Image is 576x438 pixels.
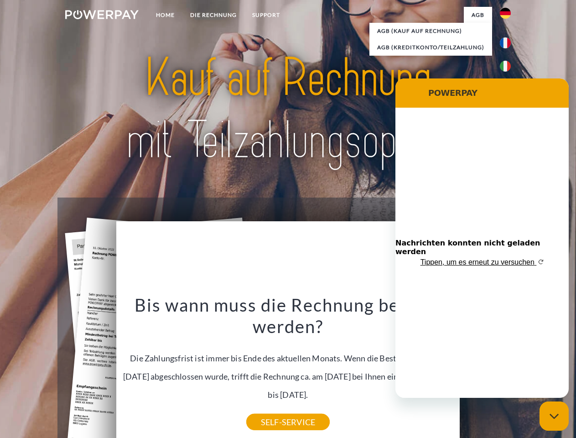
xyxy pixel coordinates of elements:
[464,7,492,23] a: agb
[246,414,330,430] a: SELF-SERVICE
[122,294,455,422] div: Die Zahlungsfrist ist immer bis Ende des aktuellen Monats. Wenn die Bestellung z.B. am [DATE] abg...
[369,23,492,39] a: AGB (Kauf auf Rechnung)
[540,401,569,431] iframe: Schaltfläche zum Öffnen des Messaging-Fensters
[500,8,511,19] img: de
[182,7,244,23] a: DIE RECHNUNG
[395,78,569,398] iframe: Messaging-Fenster
[122,294,455,338] h3: Bis wann muss die Rechnung bezahlt werden?
[500,61,511,72] img: it
[148,7,182,23] a: Home
[500,37,511,48] img: fr
[87,44,489,175] img: title-powerpay_de.svg
[244,7,288,23] a: SUPPORT
[65,10,139,19] img: logo-powerpay-white.svg
[369,39,492,56] a: AGB (Kreditkonto/Teilzahlung)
